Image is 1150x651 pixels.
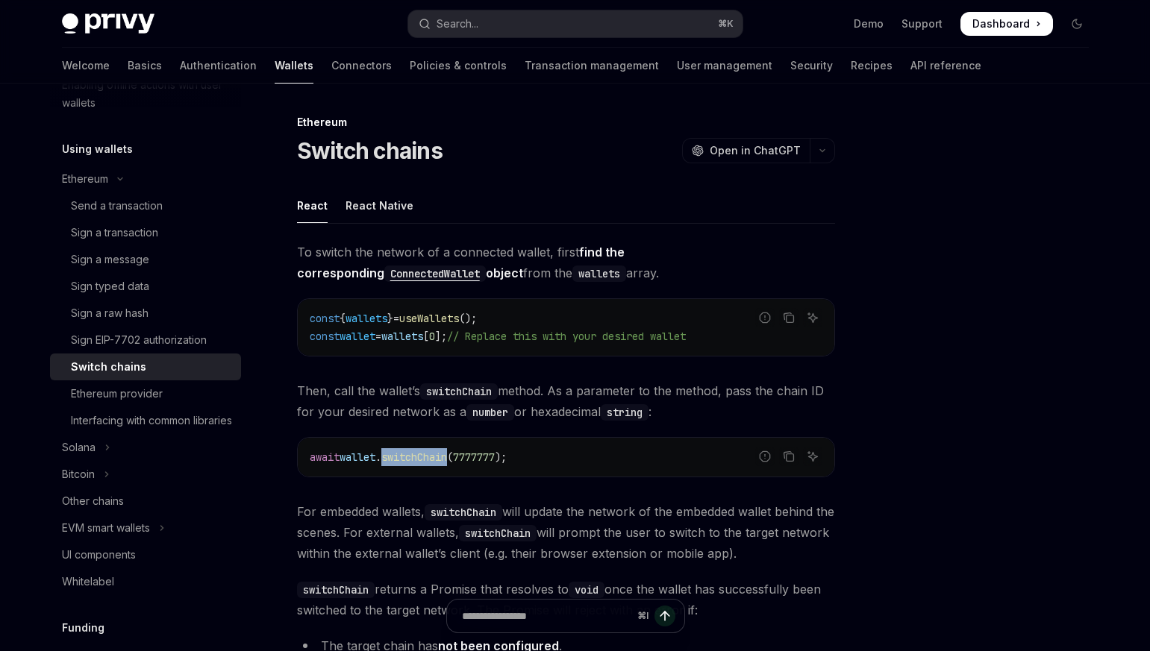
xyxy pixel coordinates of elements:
[62,546,136,564] div: UI components
[425,504,502,521] code: switchChain
[62,13,154,34] img: dark logo
[851,48,893,84] a: Recipes
[1065,12,1089,36] button: Toggle dark mode
[420,383,498,400] code: switchChain
[297,245,625,280] a: find the correspondingConnectedWalletobject
[50,353,241,380] a: Switch chains
[972,16,1030,31] span: Dashboard
[331,48,392,84] a: Connectors
[50,541,241,568] a: UI components
[50,246,241,273] a: Sign a message
[297,137,443,164] h1: Switch chains
[71,331,207,349] div: Sign EIP-7702 authorization
[50,568,241,595] a: Whitelabel
[462,600,631,632] input: Ask a question...
[346,188,413,223] div: React Native
[340,330,375,343] span: wallet
[682,138,810,163] button: Open in ChatGPT
[572,265,626,282] code: wallets
[310,330,340,343] span: const
[399,312,459,325] span: useWallets
[62,48,110,84] a: Welcome
[384,265,486,282] code: ConnectedWallet
[62,465,95,483] div: Bitcoin
[437,15,478,33] div: Search...
[755,308,775,327] button: Report incorrect code
[62,519,150,537] div: EVM smart wallets
[375,450,381,464] span: .
[453,450,495,464] span: 7777777
[340,312,346,325] span: {
[50,300,241,327] a: Sign a raw hash
[50,434,241,461] button: Toggle Solana section
[71,358,146,376] div: Switch chains
[755,447,775,466] button: Report incorrect code
[429,330,435,343] span: 0
[62,619,104,637] h5: Funding
[50,273,241,300] a: Sign typed data
[381,330,423,343] span: wallets
[62,438,96,456] div: Solana
[393,312,399,325] span: =
[654,606,675,626] button: Send message
[50,166,241,192] button: Toggle Ethereum section
[297,380,835,422] span: Then, call the wallet’s method. As a parameter to the method, pass the chain ID for your desired ...
[50,219,241,246] a: Sign a transaction
[466,404,514,421] code: number
[854,16,884,31] a: Demo
[71,277,149,295] div: Sign typed data
[803,308,822,327] button: Ask AI
[62,140,133,158] h5: Using wallets
[71,304,149,322] div: Sign a raw hash
[340,450,375,464] span: wallet
[50,327,241,353] a: Sign EIP-7702 authorization
[50,192,241,219] a: Send a transaction
[718,18,734,30] span: ⌘ K
[495,450,507,464] span: );
[50,461,241,488] button: Toggle Bitcoin section
[71,251,149,268] div: Sign a message
[677,48,772,84] a: User management
[459,312,477,325] span: ();
[525,48,659,84] a: Transaction management
[423,330,429,343] span: [
[50,488,241,515] a: Other chains
[128,48,162,84] a: Basics
[275,48,313,84] a: Wallets
[71,412,232,430] div: Interfacing with common libraries
[297,242,835,283] span: To switch the network of a connected wallet, first from the array.
[71,197,163,215] div: Send a transaction
[710,143,801,158] span: Open in ChatGPT
[381,450,447,464] span: switchChain
[387,312,393,325] span: }
[62,573,114,591] div: Whitelabel
[447,330,686,343] span: // Replace this with your desired wallet
[50,407,241,434] a: Interfacing with common libraries
[310,312,340,325] span: const
[779,308,799,327] button: Copy the contents from the code block
[779,447,799,466] button: Copy the contents from the code block
[435,330,447,343] span: ];
[459,525,537,541] code: switchChain
[71,224,158,242] div: Sign a transaction
[910,48,981,84] a: API reference
[180,48,257,84] a: Authentication
[62,492,124,510] div: Other chains
[297,188,328,223] div: React
[297,115,835,130] div: Ethereum
[310,450,340,464] span: await
[346,312,387,325] span: wallets
[901,16,943,31] a: Support
[569,582,604,598] code: void
[297,579,835,620] span: returns a Promise that resolves to once the wallet has successfully been switched to the target n...
[50,515,241,541] button: Toggle EVM smart wallets section
[375,330,381,343] span: =
[297,501,835,564] span: For embedded wallets, will update the network of the embedded wallet behind the scenes. For exter...
[50,380,241,407] a: Ethereum provider
[601,404,649,421] code: string
[803,447,822,466] button: Ask AI
[447,450,453,464] span: (
[408,10,743,37] button: Open search
[790,48,833,84] a: Security
[71,385,163,403] div: Ethereum provider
